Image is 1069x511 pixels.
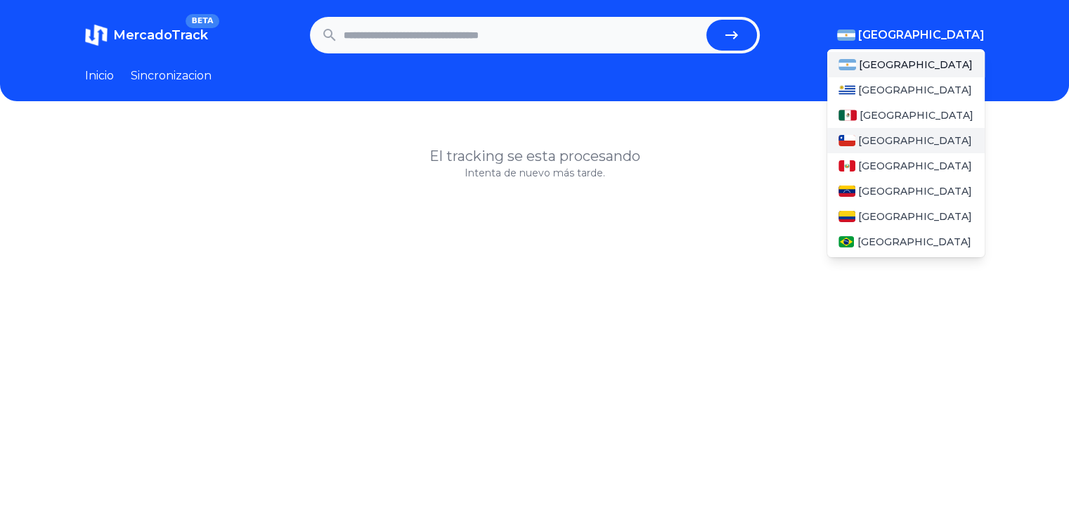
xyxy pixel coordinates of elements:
span: [GEOGRAPHIC_DATA] [860,108,973,122]
img: Brasil [838,236,855,247]
img: Argentina [838,59,857,70]
img: Chile [838,135,855,146]
span: MercadoTrack [113,27,208,43]
span: [GEOGRAPHIC_DATA] [858,134,972,148]
span: [GEOGRAPHIC_DATA] [858,27,985,44]
p: Intenta de nuevo más tarde. [85,166,985,180]
a: Chile[GEOGRAPHIC_DATA] [827,128,985,153]
button: [GEOGRAPHIC_DATA] [837,27,985,44]
a: Uruguay[GEOGRAPHIC_DATA] [827,77,985,103]
a: Mexico[GEOGRAPHIC_DATA] [827,103,985,128]
a: Argentina[GEOGRAPHIC_DATA] [827,52,985,77]
a: Peru[GEOGRAPHIC_DATA] [827,153,985,179]
img: Argentina [837,30,855,41]
a: Inicio [85,67,114,84]
span: [GEOGRAPHIC_DATA] [858,209,972,224]
img: Colombia [838,211,855,222]
a: Sincronizacion [131,67,212,84]
img: Venezuela [838,186,855,197]
a: Colombia[GEOGRAPHIC_DATA] [827,204,985,229]
span: [GEOGRAPHIC_DATA] [857,235,971,249]
a: MercadoTrackBETA [85,24,208,46]
span: BETA [186,14,219,28]
a: Venezuela[GEOGRAPHIC_DATA] [827,179,985,204]
span: [GEOGRAPHIC_DATA] [858,83,972,97]
span: [GEOGRAPHIC_DATA] [859,58,973,72]
span: [GEOGRAPHIC_DATA] [858,159,972,173]
img: MercadoTrack [85,24,108,46]
span: [GEOGRAPHIC_DATA] [858,184,972,198]
a: Brasil[GEOGRAPHIC_DATA] [827,229,985,254]
h1: El tracking se esta procesando [85,146,985,166]
img: Mexico [838,110,857,121]
img: Peru [838,160,855,172]
img: Uruguay [838,84,855,96]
